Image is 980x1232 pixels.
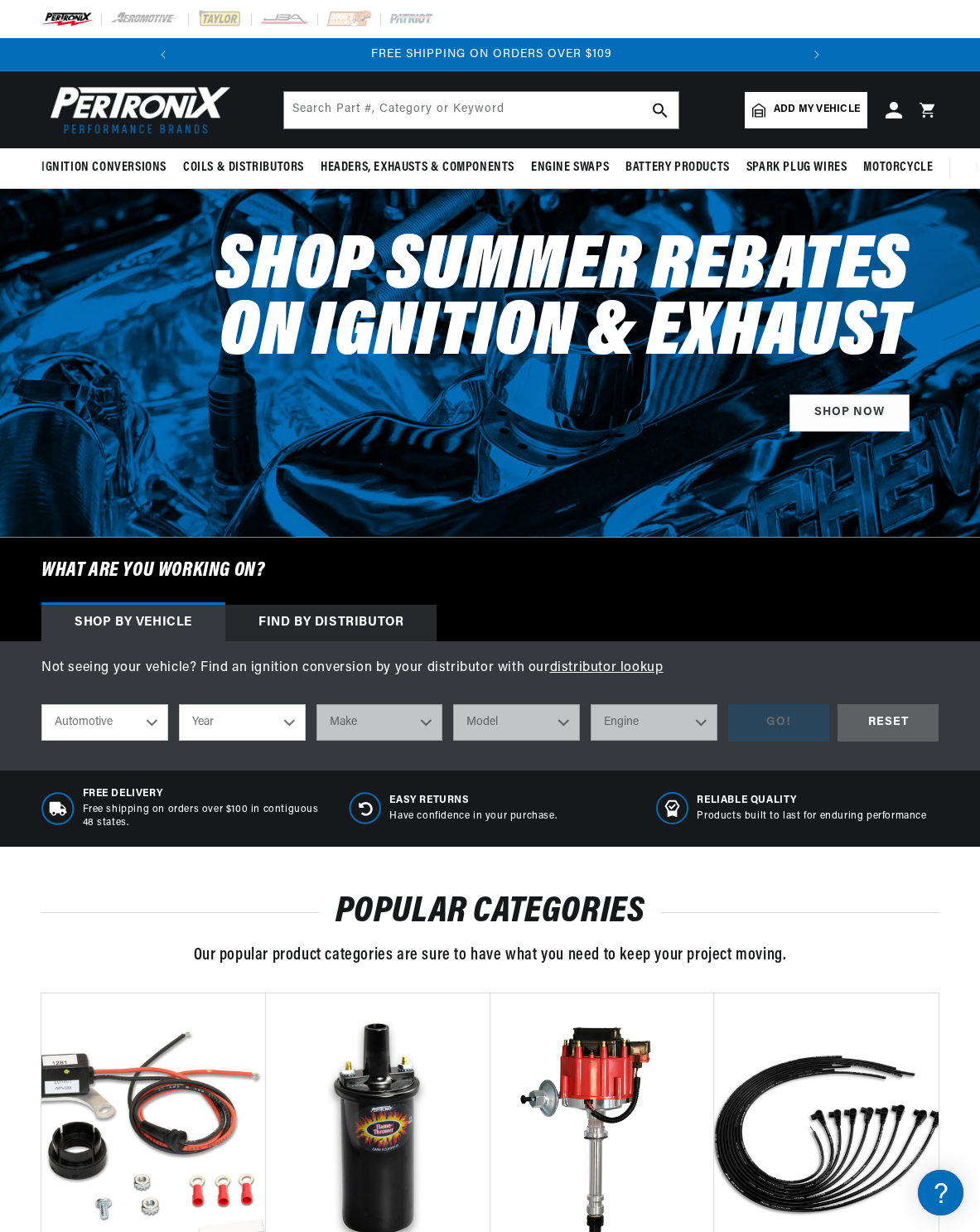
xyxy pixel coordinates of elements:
button: Translation missing: en.sections.announcements.next_announcement [800,38,833,71]
select: Year [179,704,306,741]
select: Make [316,704,443,741]
summary: Ignition Conversions [41,148,175,187]
h2: POPULAR CATEGORIES [41,896,939,928]
span: RELIABLE QUALITY [697,794,926,808]
span: Our popular product categories are sure to have what you need to keep your project moving. [194,947,787,964]
h2: Shop Summer Rebates on Ignition & Exhaust [201,235,910,368]
span: Spark Plug Wires [746,159,847,176]
summary: Engine Swaps [523,148,617,187]
a: Add my vehicle [745,92,867,128]
span: Easy Returns [389,794,557,808]
div: Orders [17,320,315,336]
a: FAQ [17,141,315,167]
span: Motorcycle [863,159,933,176]
div: Find by Distributor [225,605,437,641]
a: FAQs [17,210,315,235]
div: Ignition Products [17,115,315,131]
a: POWERED BY ENCHANT [228,477,319,493]
div: Announcement [181,46,802,64]
span: Headers, Exhausts & Components [321,159,514,176]
button: search button [642,92,678,128]
p: Not seeing your vehicle? Find an ignition conversion by your distributor with our [41,658,939,679]
p: Have confidence in your purchase. [389,809,557,824]
summary: Battery Products [617,148,738,187]
summary: Spark Plug Wires [738,148,856,187]
input: Search Part #, Category or Keyword [284,92,678,128]
span: Coils & Distributors [183,159,304,176]
div: Shop by vehicle [41,605,225,641]
div: JBA Performance Exhaust [17,183,315,199]
img: Pertronix [41,81,232,138]
div: Payment, Pricing, and Promotions [17,389,315,404]
summary: Headers, Exhausts & Components [312,148,523,187]
a: Orders FAQ [17,345,315,371]
div: Shipping [17,252,315,268]
div: RESET [838,704,939,742]
a: Payment, Pricing, and Promotions FAQ [17,414,315,440]
select: Engine [591,704,717,741]
p: Free shipping on orders over $100 in contiguous 48 states. [83,803,324,831]
button: Translation missing: en.sections.announcements.previous_announcement [147,38,180,71]
span: Battery Products [625,159,730,176]
button: Contact Us [17,443,315,472]
span: Engine Swaps [531,159,609,176]
span: Free Delivery [83,787,324,801]
a: Shop Now [789,394,910,432]
span: Ignition Conversions [41,159,167,176]
a: Shipping FAQs [17,278,315,303]
select: Model [453,704,580,741]
summary: Coils & Distributors [175,148,312,187]
p: Products built to last for enduring performance [697,809,926,824]
select: Ride Type [41,704,168,741]
div: 2 of 2 [181,46,802,64]
span: Add my vehicle [774,102,860,118]
summary: Motorcycle [855,148,941,187]
span: FREE SHIPPING ON ORDERS OVER $109 [371,48,612,60]
a: distributor lookup [550,661,664,674]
